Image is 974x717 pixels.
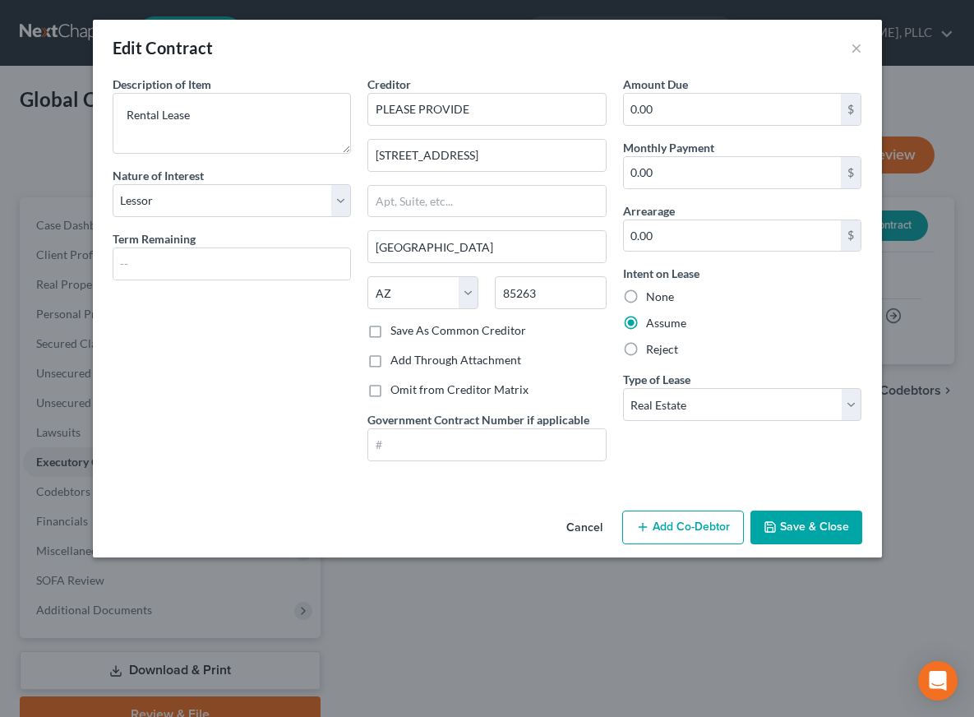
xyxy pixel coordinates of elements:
[113,167,204,184] label: Nature of Interest
[113,77,211,91] span: Description of Item
[623,265,699,282] label: Intent on Lease
[113,230,196,247] label: Term Remaining
[113,36,214,59] div: Edit Contract
[646,341,678,358] label: Reject
[368,429,606,460] input: #
[553,512,616,545] button: Cancel
[851,38,862,58] button: ×
[367,93,607,126] input: Search creditor by name...
[622,511,744,545] button: Add Co-Debtor
[367,77,411,91] span: Creditor
[646,315,686,331] label: Assume
[367,411,589,428] label: Government Contract Number if applicable
[390,352,521,368] label: Add Through Attachment
[624,157,842,188] input: 0.00
[918,661,958,701] div: Open Intercom Messenger
[390,382,529,398] label: Omit from Creditor Matrix
[841,157,861,188] div: $
[368,231,606,262] input: Enter city...
[624,94,842,125] input: 0.00
[623,372,690,386] span: Type of Lease
[623,202,675,220] label: Arrearage
[623,139,714,156] label: Monthly Payment
[368,186,606,217] input: Apt, Suite, etc...
[495,276,606,309] input: Enter zip..
[390,322,526,339] label: Save As Common Creditor
[623,76,688,93] label: Amount Due
[113,248,351,280] input: --
[841,94,861,125] div: $
[646,289,674,305] label: None
[750,511,862,545] button: Save & Close
[624,220,842,252] input: 0.00
[841,220,861,252] div: $
[368,140,606,171] input: Enter address...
